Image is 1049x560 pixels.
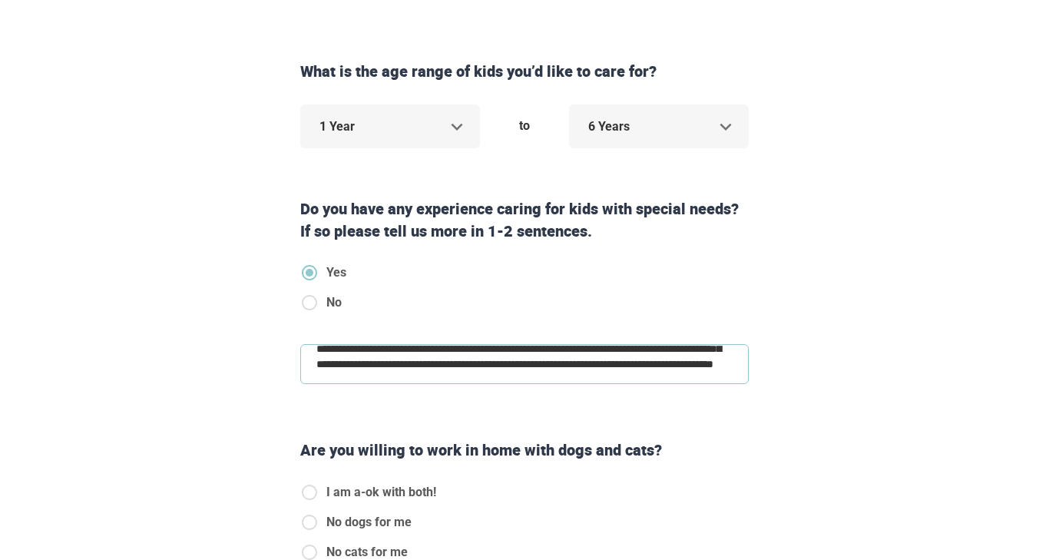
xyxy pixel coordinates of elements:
div: Are you willing to work in home with dogs and cats? [294,439,755,462]
span: No dogs for me [326,513,412,532]
div: Do you have any experience caring for kids with special needs? If so please tell us more in 1-2 s... [294,198,755,242]
span: No [326,293,342,312]
div: specialNeeds [300,263,359,323]
div: 6 Years [569,104,749,148]
span: I am a-ok with both! [326,483,436,502]
div: 1 Year [300,104,480,148]
span: Yes [326,263,346,282]
div: to [486,104,563,147]
div: What is the age range of kids you’d like to care for? [294,61,755,83]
